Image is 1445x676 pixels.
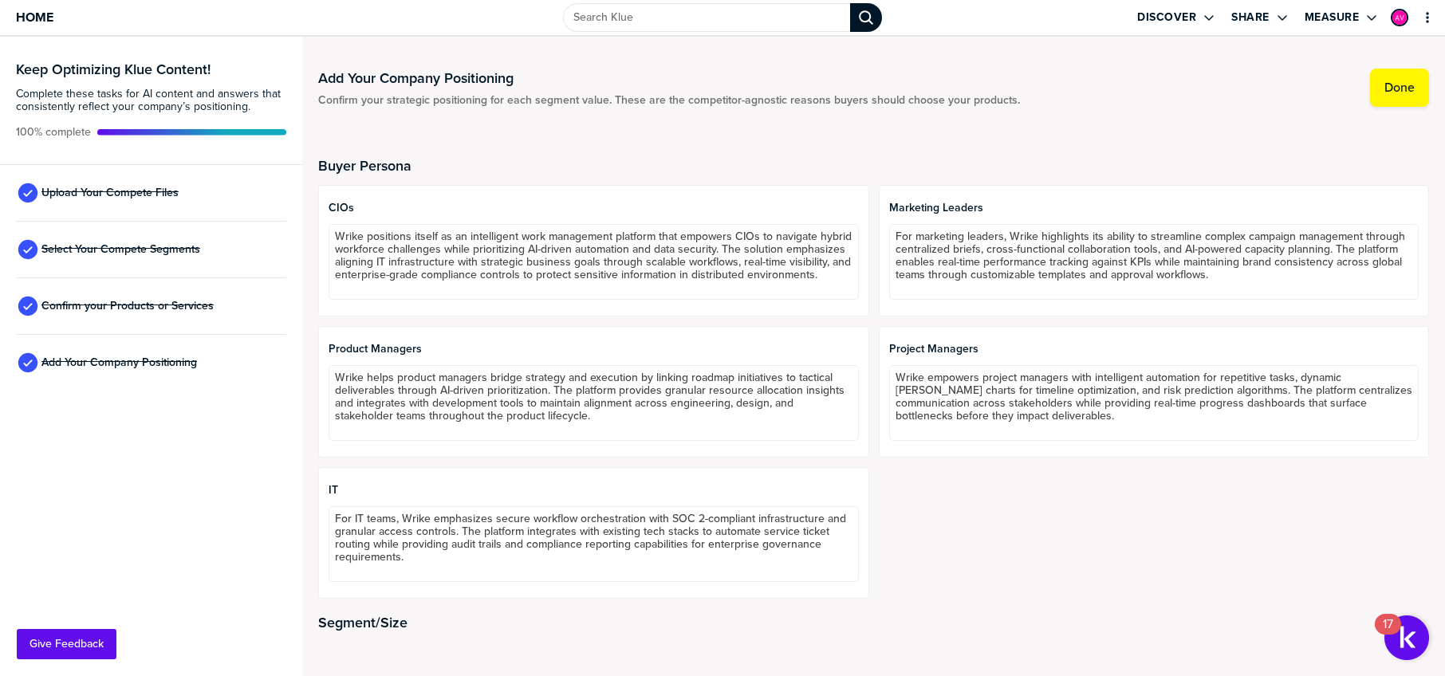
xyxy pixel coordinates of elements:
span: IT [329,484,858,497]
span: Active [16,126,91,139]
span: Marketing Leaders [889,202,1419,214]
h2: Segment/Size [318,615,1429,631]
label: Share [1231,10,1270,25]
div: Angel Venable (MKT) [1391,9,1408,26]
textarea: Wrike empowers project managers with intelligent automation for repetitive tasks, dynamic [PERSON... [889,365,1419,441]
span: Project Managers [889,343,1419,356]
span: Confirm your Products or Services [41,300,214,312]
a: Edit Profile [1389,7,1410,28]
button: Open Resource Center, 17 new notifications [1384,615,1429,660]
label: Discover [1137,10,1196,25]
span: Add Your Company Positioning [41,356,197,369]
span: Select Your Compete Segments [41,243,200,256]
img: 821c3b72a3a1f3dae019fea1376bd293-sml.png [1392,10,1407,25]
div: Search Klue [850,3,882,32]
h3: Keep Optimizing Klue Content! [16,62,286,77]
span: Complete these tasks for AI content and answers that consistently reflect your company’s position... [16,88,286,113]
span: Upload Your Compete Files [41,187,179,199]
textarea: Wrike positions itself as an intelligent work management platform that empowers CIOs to navigate ... [329,224,858,300]
h2: Buyer Persona [318,158,1429,174]
span: CIOs [329,202,858,214]
div: 17 [1383,624,1393,645]
textarea: For IT teams, Wrike emphasizes secure workflow orchestration with SOC 2-compliant infrastructure ... [329,506,858,582]
textarea: For marketing leaders, Wrike highlights its ability to streamline complex campaign management thr... [889,224,1419,300]
label: Done [1384,80,1415,96]
textarea: Wrike helps product managers bridge strategy and execution by linking roadmap initiatives to tact... [329,365,858,441]
span: Home [16,10,53,24]
input: Search Klue [563,3,850,32]
label: Measure [1305,10,1360,25]
h1: Add Your Company Positioning [318,69,1020,88]
span: Product Managers [329,343,858,356]
span: Confirm your strategic positioning for each segment value. These are the competitor-agnostic reas... [318,94,1020,107]
button: Give Feedback [17,629,116,659]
